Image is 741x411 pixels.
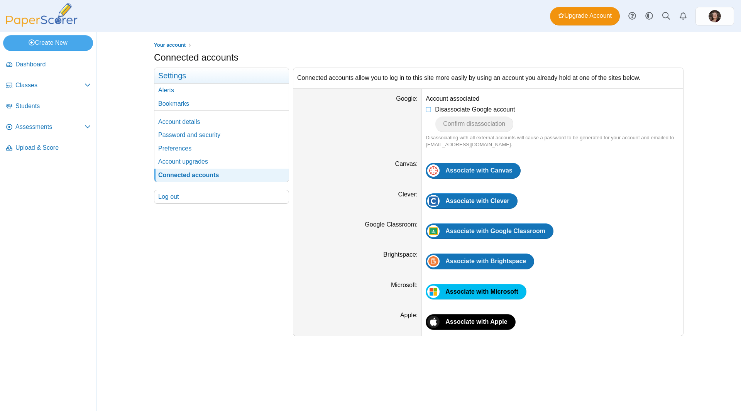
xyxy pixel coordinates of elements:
label: Apple [400,312,418,318]
a: Bookmarks [154,97,289,110]
button: Confirm disassociation [435,116,513,132]
a: Associate with Canvas [426,163,520,178]
label: Brightspace [383,251,418,258]
span: Associate with Brightspace [445,258,526,264]
label: Microsoft [391,282,418,288]
a: Alerts [154,84,289,97]
label: Clever [398,191,418,198]
a: Log out [154,190,289,203]
a: Associate with Google Classroom [426,223,553,239]
a: Assessments [3,118,94,137]
a: Associate with Apple [426,314,515,330]
div: Account associated [426,95,679,103]
img: ps.VgilASIvL3uAGPe5 [709,10,721,22]
a: Alerts [675,8,692,25]
a: Account upgrades [154,155,289,168]
label: Google Classroom [365,221,418,228]
a: Create New [3,35,93,51]
label: Google [396,95,418,102]
a: Upgrade Account [550,7,620,25]
a: Classes [3,76,94,95]
a: Associate with Clever [426,193,517,209]
a: Your account [152,41,188,50]
span: Dashboard [15,60,91,69]
a: Dashboard [3,56,94,74]
span: Associate with Microsoft [445,288,518,295]
span: Assessments [15,123,85,131]
a: Account details [154,115,289,129]
h3: Settings [154,68,289,84]
a: Upload & Score [3,139,94,157]
a: Connected accounts [154,169,289,182]
h1: Connected accounts [154,51,239,64]
span: Students [15,102,91,110]
span: Disassociate Google account [435,106,515,113]
span: Associate with Clever [445,198,509,204]
span: Associate with Apple [445,318,507,325]
div: Connected accounts allow you to log in to this site more easily by using an account you already h... [293,68,683,88]
span: Upload & Score [15,144,91,152]
span: Classes [15,81,85,90]
a: ps.VgilASIvL3uAGPe5 [695,7,734,25]
span: Your account [154,42,186,48]
span: Tiffany Hansen [709,10,721,22]
span: Confirm disassociation [443,120,505,127]
span: Associate with Google Classroom [445,228,545,234]
span: Associate with Canvas [445,167,512,174]
a: Associate with Brightspace [426,254,534,269]
a: Preferences [154,142,289,155]
a: PaperScorer [3,21,80,28]
a: Password and security [154,129,289,142]
div: Disassociating with all external accounts will cause a password to be generated for your account ... [426,134,679,148]
label: Canvas [395,161,418,167]
span: Upgrade Account [558,12,612,20]
a: Students [3,97,94,116]
a: Associate with Microsoft [426,284,526,299]
img: PaperScorer [3,3,80,27]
